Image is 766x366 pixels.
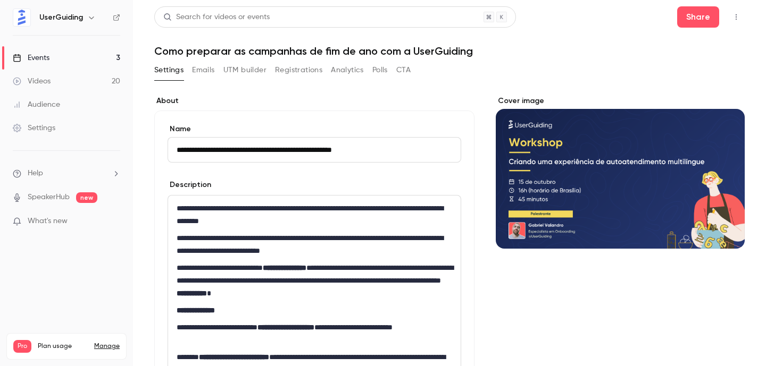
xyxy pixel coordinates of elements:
button: Registrations [275,62,322,79]
button: Settings [154,62,184,79]
label: Description [168,180,211,190]
button: UTM builder [223,62,267,79]
div: Events [13,53,49,63]
span: Plan usage [38,342,88,351]
a: SpeakerHub [28,192,70,203]
span: new [76,192,97,203]
a: Manage [94,342,120,351]
span: Pro [13,340,31,353]
span: What's new [28,216,68,227]
div: Search for videos or events [163,12,270,23]
div: Audience [13,99,60,110]
h6: UserGuiding [39,12,83,23]
button: CTA [396,62,411,79]
button: Polls [372,62,388,79]
button: Share [677,6,719,28]
section: Cover image [496,96,745,249]
img: UserGuiding [13,9,30,26]
button: Analytics [331,62,364,79]
span: Help [28,168,43,179]
label: About [154,96,474,106]
label: Cover image [496,96,745,106]
h1: Como preparar as campanhas de fim de ano com a UserGuiding [154,45,745,57]
label: Name [168,124,461,134]
button: Emails [192,62,214,79]
li: help-dropdown-opener [13,168,120,179]
iframe: Noticeable Trigger [107,217,120,226]
div: Settings [13,123,55,133]
div: Videos [13,76,51,87]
